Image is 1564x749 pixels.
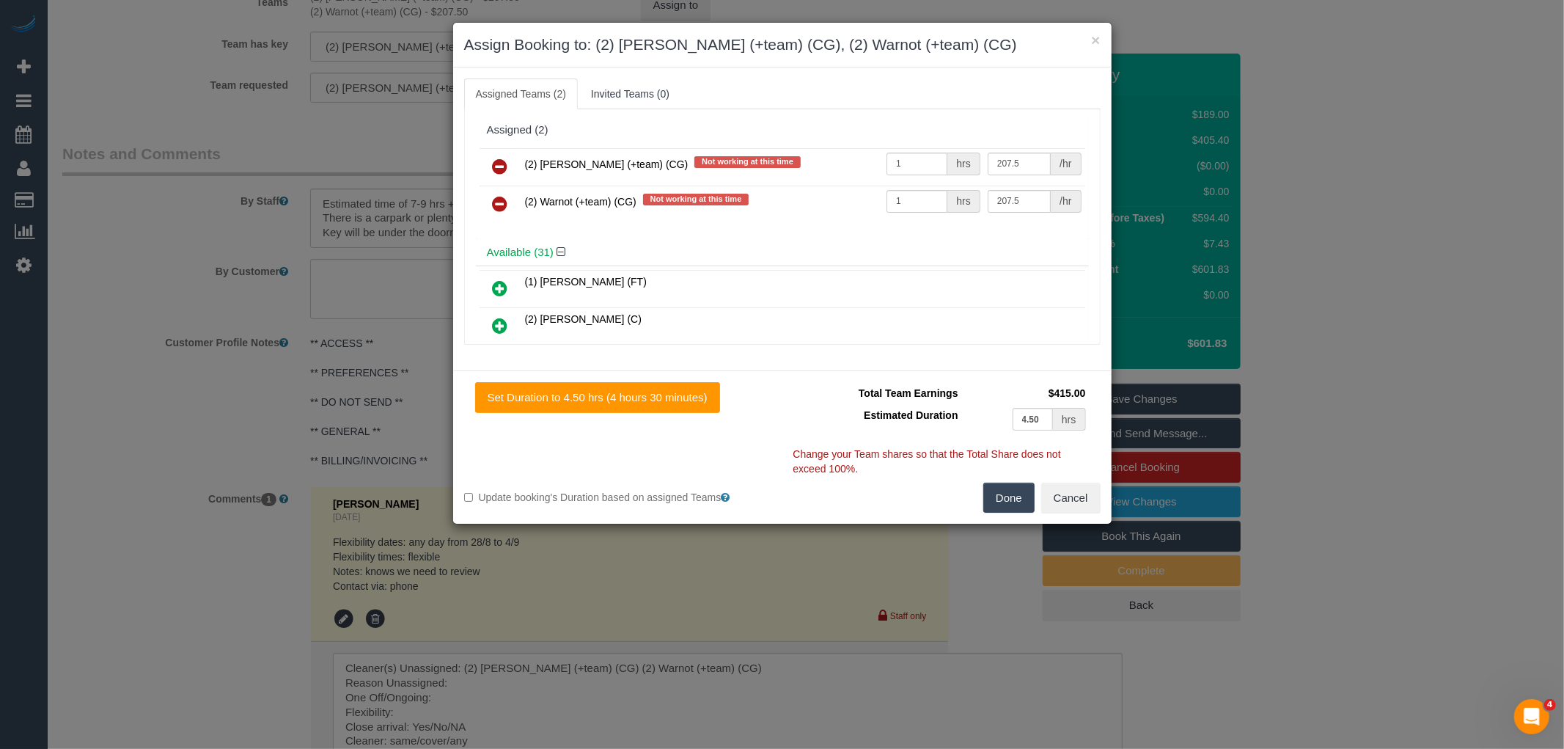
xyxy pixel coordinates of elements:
div: /hr [1051,153,1081,175]
iframe: Intercom live chat [1514,699,1549,734]
label: Update booking's Duration based on assigned Teams [464,490,771,505]
h4: Available (31) [487,246,1078,259]
span: Estimated Duration [864,409,958,421]
span: (2) Warnot (+team) (CG) [525,196,636,208]
span: 4 [1544,699,1556,711]
span: (2) [PERSON_NAME] (C) [525,313,642,325]
button: Done [983,483,1035,514]
div: hrs [947,190,980,213]
a: Assigned Teams (2) [464,78,578,109]
a: Invited Teams (0) [579,78,681,109]
h3: Assign Booking to: (2) [PERSON_NAME] (+team) (CG), (2) Warnot (+team) (CG) [464,34,1101,56]
button: Set Duration to 4.50 hrs (4 hours 30 minutes) [475,382,720,413]
td: $415.00 [962,382,1090,404]
input: Update booking's Duration based on assigned Teams [464,493,474,503]
button: × [1091,32,1100,48]
div: hrs [947,153,980,175]
span: Not working at this time [643,194,749,205]
td: Total Team Earnings [793,382,962,404]
span: Not working at this time [694,156,801,168]
div: hrs [1053,408,1085,431]
span: (1) [PERSON_NAME] (FT) [525,276,647,288]
span: (2) [PERSON_NAME] (+team) (CG) [525,158,689,170]
div: Assigned (2) [487,124,1078,136]
div: /hr [1051,190,1081,213]
button: Cancel [1041,483,1101,514]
